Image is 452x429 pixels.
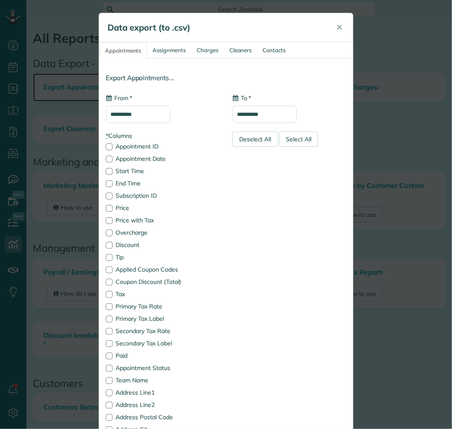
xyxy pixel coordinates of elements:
[232,132,278,147] div: Deselect All
[106,156,220,162] label: Appointment Date
[106,180,220,186] label: End Time
[106,94,132,102] label: From
[106,193,220,199] label: Subscription ID
[106,230,220,236] label: Overcharge
[106,365,220,371] label: Appointment Status
[106,205,220,211] label: Price
[106,340,220,346] label: Secondary Tax Label
[280,132,319,147] div: Select All
[148,42,191,58] a: Assignments
[106,303,220,309] label: Primary Tax Rate
[106,132,220,140] label: Columns
[99,42,147,59] a: Appointments
[336,22,342,32] span: ✕
[232,94,251,102] label: To
[106,74,346,81] h4: Export Appointments...
[107,22,324,34] h5: Data export (to .csv)
[106,414,220,420] label: Address Postal Code
[106,168,220,174] label: Start Time
[106,266,220,272] label: Applied Coupon Codes
[106,143,220,149] label: Appointment ID
[106,217,220,223] label: Price with Tax
[106,242,220,248] label: Discount
[224,42,257,58] a: Cleaners
[258,42,291,58] a: Contacts
[106,254,220,260] label: Tip
[106,377,220,383] label: Team Name
[106,279,220,285] label: Coupon Discount (Total)
[106,291,220,297] label: Tax
[106,316,220,322] label: Primary Tax Label
[106,328,220,334] label: Secondary Tax Rate
[106,353,220,359] label: Paid
[106,390,220,395] label: Address Line1
[106,402,220,408] label: Address Line2
[192,42,223,58] a: Charges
